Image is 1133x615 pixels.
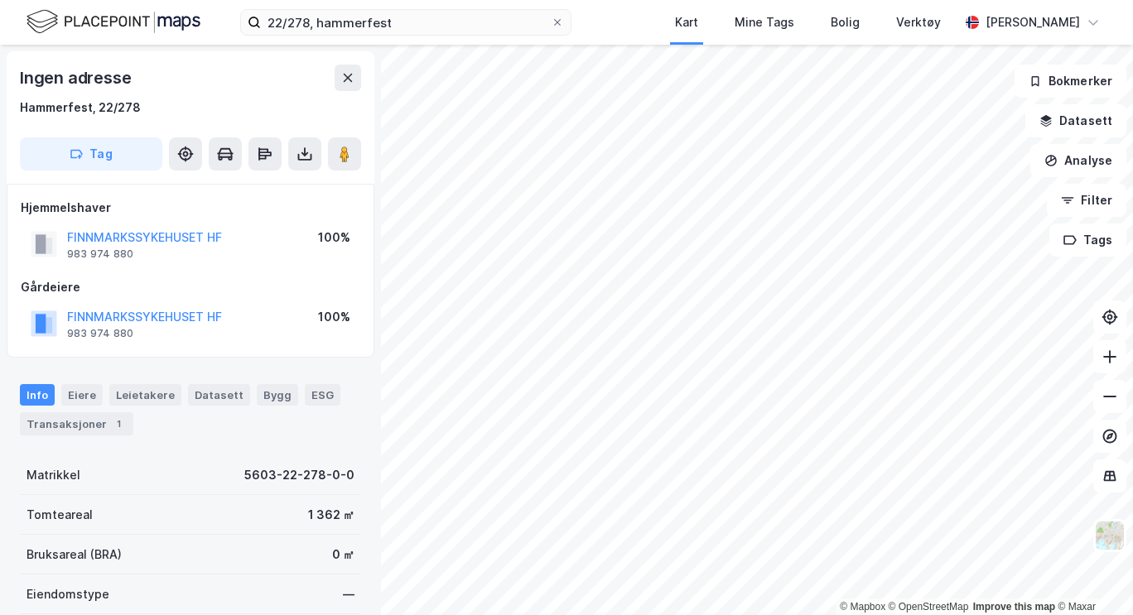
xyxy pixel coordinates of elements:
[27,545,122,565] div: Bruksareal (BRA)
[896,12,941,32] div: Verktøy
[61,384,103,406] div: Eiere
[973,601,1055,613] a: Improve this map
[261,10,551,35] input: Søk på adresse, matrikkel, gårdeiere, leietakere eller personer
[109,384,181,406] div: Leietakere
[308,505,354,525] div: 1 362 ㎡
[1050,536,1133,615] div: Kontrollprogram for chat
[343,584,354,604] div: —
[831,12,860,32] div: Bolig
[1094,520,1126,551] img: Z
[20,98,141,118] div: Hammerfest, 22/278
[1015,65,1126,98] button: Bokmerker
[1025,104,1126,137] button: Datasett
[27,7,200,36] img: logo.f888ab2527a4732fd821a326f86c7f29.svg
[675,12,698,32] div: Kart
[20,384,55,406] div: Info
[1047,184,1126,217] button: Filter
[21,198,360,218] div: Hjemmelshaver
[1049,223,1126,257] button: Tags
[305,384,340,406] div: ESG
[332,545,354,565] div: 0 ㎡
[1030,144,1126,177] button: Analyse
[318,307,350,327] div: 100%
[889,601,969,613] a: OpenStreetMap
[67,327,133,340] div: 983 974 880
[986,12,1080,32] div: [PERSON_NAME]
[244,465,354,485] div: 5603-22-278-0-0
[21,277,360,297] div: Gårdeiere
[1050,536,1133,615] iframe: Chat Widget
[20,137,162,171] button: Tag
[27,584,109,604] div: Eiendomstype
[27,505,93,525] div: Tomteareal
[20,412,133,435] div: Transaksjoner
[110,416,127,432] div: 1
[20,65,134,91] div: Ingen adresse
[735,12,794,32] div: Mine Tags
[188,384,250,406] div: Datasett
[257,384,298,406] div: Bygg
[67,247,133,261] div: 983 974 880
[318,228,350,247] div: 100%
[27,465,80,485] div: Matrikkel
[840,601,885,613] a: Mapbox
